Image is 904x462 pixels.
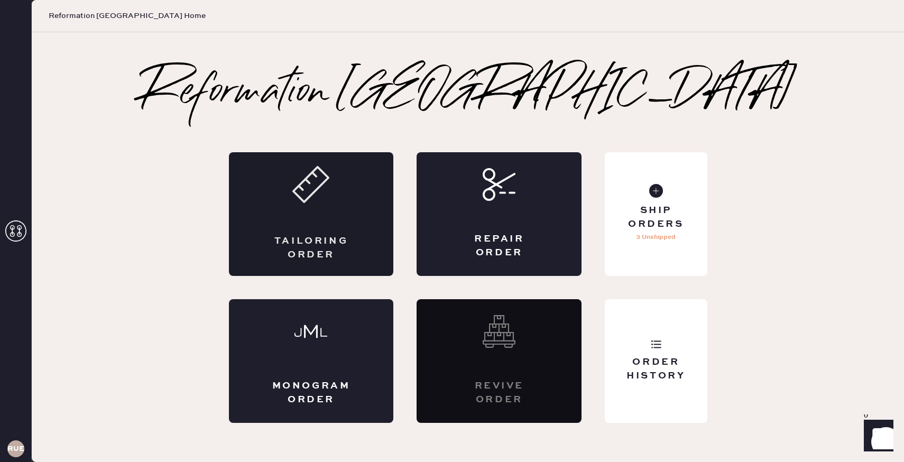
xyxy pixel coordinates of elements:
[141,72,795,114] h2: Reformation [GEOGRAPHIC_DATA]
[636,231,676,244] p: 3 Unshipped
[417,299,582,423] div: Interested? Contact us at care@hemster.co
[459,233,539,259] div: Repair Order
[613,204,698,230] div: Ship Orders
[613,356,698,382] div: Order History
[49,11,206,21] span: Reformation [GEOGRAPHIC_DATA] Home
[854,414,899,460] iframe: Front Chat
[271,380,352,406] div: Monogram Order
[271,235,352,261] div: Tailoring Order
[459,380,539,406] div: Revive order
[7,445,24,452] h3: RUESA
